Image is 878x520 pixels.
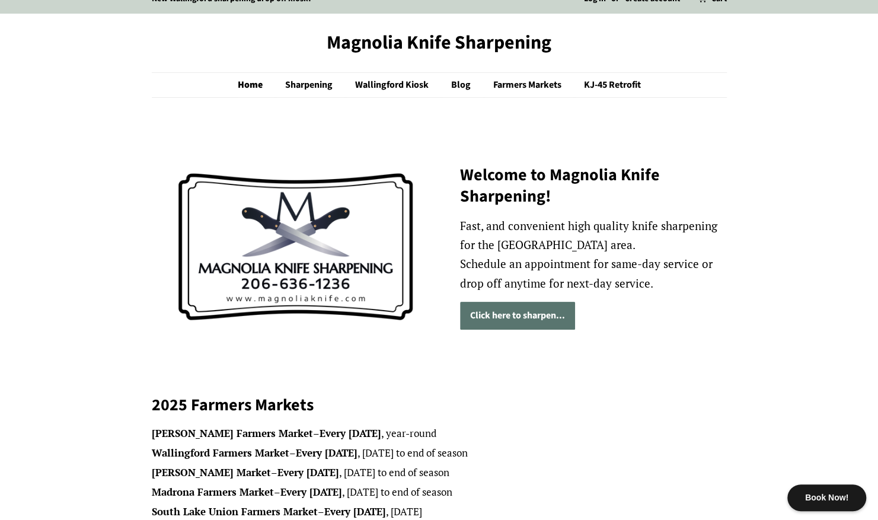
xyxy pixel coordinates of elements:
strong: Madrona Farmers Market [152,485,274,499]
strong: South Lake Union Farmers Market [152,505,318,518]
strong: Every [DATE] [277,465,339,479]
a: KJ-45 Retrofit [575,73,641,97]
a: Blog [442,73,483,97]
strong: Every [DATE] [324,505,386,518]
strong: Every [DATE] [280,485,342,499]
strong: [PERSON_NAME] Farmers Market [152,426,313,440]
a: Home [238,73,274,97]
h2: 2025 Farmers Markets [152,394,727,416]
li: – , year-round [152,425,727,442]
strong: Every [DATE] [296,446,357,460]
strong: [PERSON_NAME] Market [152,465,271,479]
h2: Welcome to Magnolia Knife Sharpening! [460,164,727,208]
li: – , [DATE] to end of season [152,445,727,462]
strong: Every [DATE] [320,426,381,440]
li: – , [DATE] to end of season [152,464,727,481]
a: Sharpening [276,73,344,97]
li: – , [DATE] to end of season [152,484,727,501]
a: Wallingford Kiosk [346,73,440,97]
a: Magnolia Knife Sharpening [152,31,727,54]
div: Book Now! [787,484,866,511]
a: Click here to sharpen... [460,302,575,330]
strong: Wallingford Farmers Market [152,446,289,460]
a: Farmers Markets [484,73,573,97]
p: Fast, and convenient high quality knife sharpening for the [GEOGRAPHIC_DATA] area. Schedule an ap... [460,216,727,293]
